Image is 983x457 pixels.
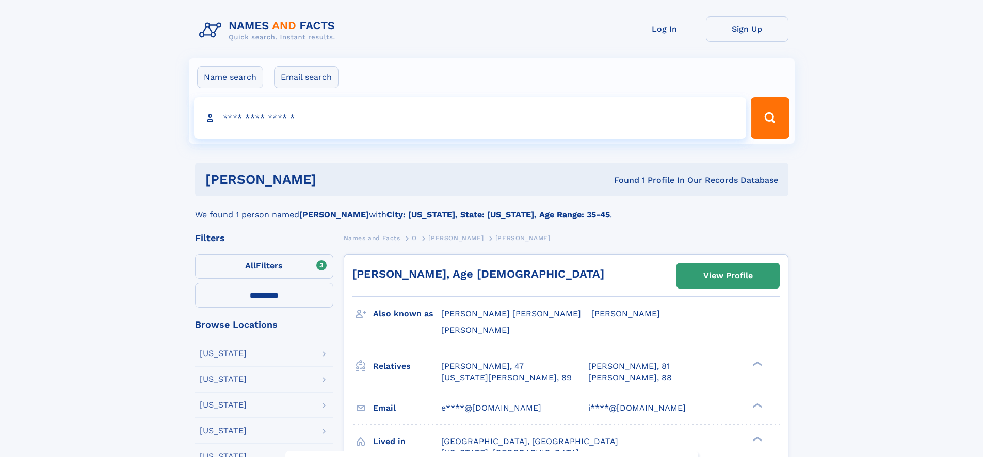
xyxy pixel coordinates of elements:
[751,97,789,139] button: Search Button
[750,402,763,409] div: ❯
[623,16,706,42] a: Log In
[428,231,484,244] a: [PERSON_NAME]
[591,309,660,318] span: [PERSON_NAME]
[194,97,747,139] input: search input
[205,173,465,186] h1: [PERSON_NAME]
[373,358,441,375] h3: Relatives
[200,427,247,435] div: [US_STATE]
[441,309,581,318] span: [PERSON_NAME] [PERSON_NAME]
[200,401,247,409] div: [US_STATE]
[441,436,618,446] span: [GEOGRAPHIC_DATA], [GEOGRAPHIC_DATA]
[344,231,400,244] a: Names and Facts
[373,399,441,417] h3: Email
[495,234,551,242] span: [PERSON_NAME]
[197,66,263,88] label: Name search
[588,361,670,372] a: [PERSON_NAME], 81
[352,267,604,280] a: [PERSON_NAME], Age [DEMOGRAPHIC_DATA]
[299,210,369,219] b: [PERSON_NAME]
[200,375,247,383] div: [US_STATE]
[373,433,441,450] h3: Lived in
[750,435,763,442] div: ❯
[373,305,441,323] h3: Also known as
[195,196,788,221] div: We found 1 person named with .
[412,231,417,244] a: O
[200,349,247,358] div: [US_STATE]
[441,372,572,383] a: [US_STATE][PERSON_NAME], 89
[465,175,778,186] div: Found 1 Profile In Our Records Database
[750,360,763,367] div: ❯
[274,66,339,88] label: Email search
[195,16,344,44] img: Logo Names and Facts
[195,254,333,279] label: Filters
[588,372,672,383] a: [PERSON_NAME], 88
[386,210,610,219] b: City: [US_STATE], State: [US_STATE], Age Range: 35-45
[441,325,510,335] span: [PERSON_NAME]
[195,233,333,243] div: Filters
[195,320,333,329] div: Browse Locations
[245,261,256,270] span: All
[706,16,788,42] a: Sign Up
[703,264,753,287] div: View Profile
[428,234,484,242] span: [PERSON_NAME]
[677,263,779,288] a: View Profile
[412,234,417,242] span: O
[441,361,524,372] a: [PERSON_NAME], 47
